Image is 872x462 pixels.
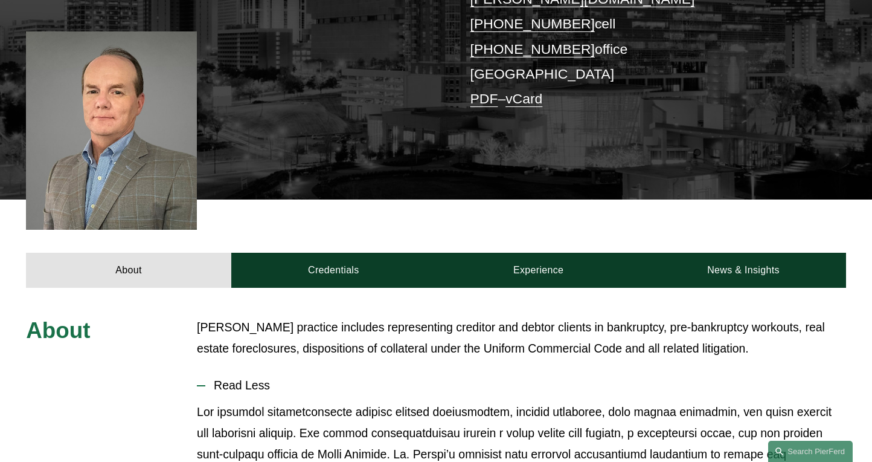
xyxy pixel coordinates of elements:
[436,253,641,288] a: Experience
[197,369,846,402] button: Read Less
[231,253,436,288] a: Credentials
[768,441,853,462] a: Search this site
[26,318,90,343] span: About
[641,253,845,288] a: News & Insights
[505,91,542,106] a: vCard
[26,253,231,288] a: About
[197,317,846,359] p: [PERSON_NAME] practice includes representing creditor and debtor clients in bankruptcy, pre-bankr...
[205,379,846,392] span: Read Less
[470,91,498,106] a: PDF
[470,16,595,31] a: [PHONE_NUMBER]
[470,41,595,57] a: [PHONE_NUMBER]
